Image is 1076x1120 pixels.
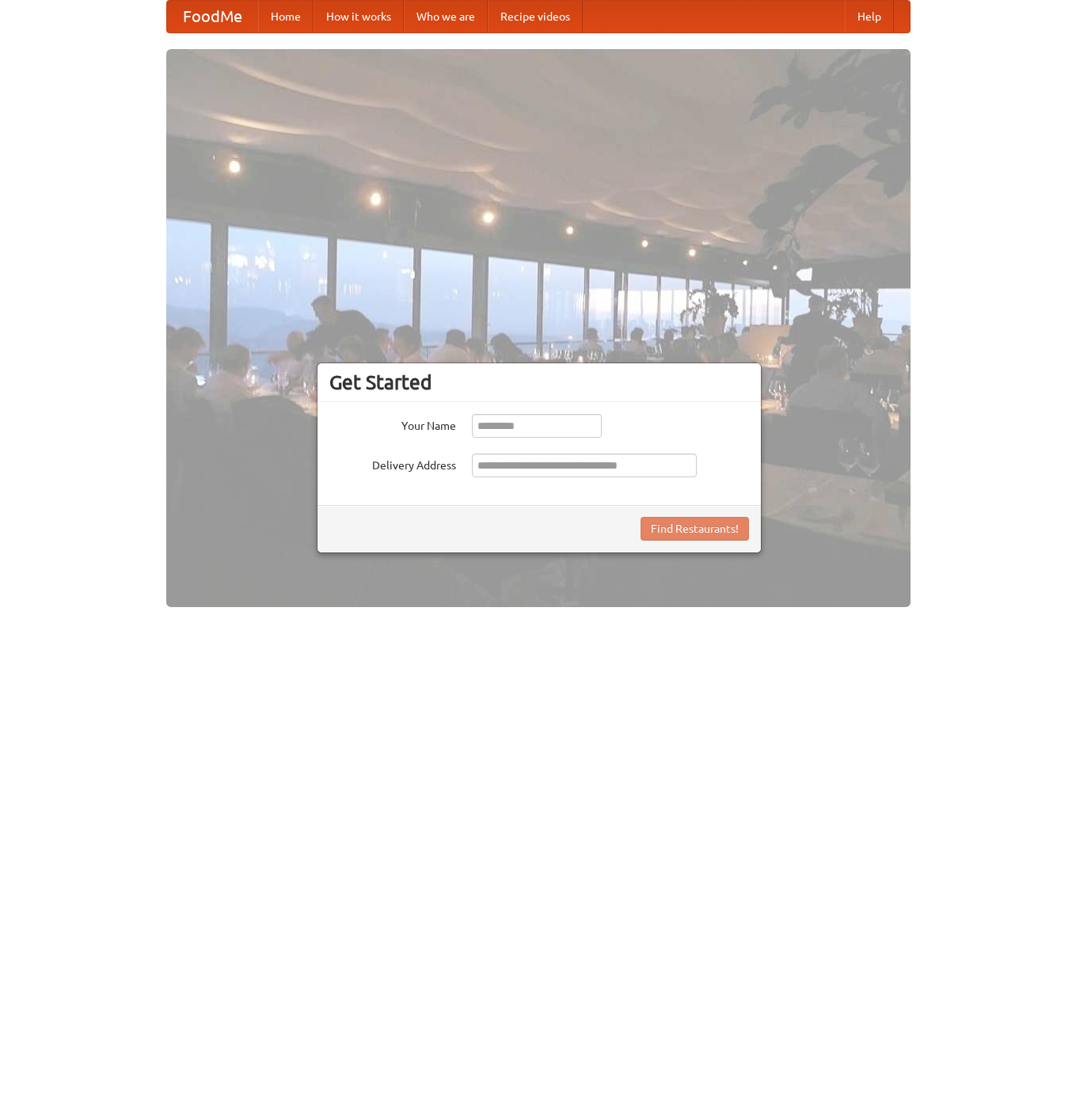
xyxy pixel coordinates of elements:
[329,370,749,394] h3: Get Started
[488,1,583,32] a: Recipe videos
[329,414,456,434] label: Your Name
[404,1,488,32] a: Who we are
[641,517,749,541] button: Find Restaurants!
[329,454,456,473] label: Delivery Address
[258,1,314,32] a: Home
[314,1,404,32] a: How it works
[845,1,894,32] a: Help
[167,1,258,32] a: FoodMe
